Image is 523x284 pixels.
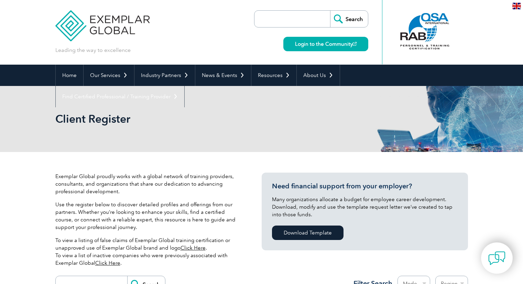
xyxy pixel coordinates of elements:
a: Industry Partners [134,65,195,86]
a: Resources [251,65,296,86]
p: Use the register below to discover detailed profiles and offerings from our partners. Whether you... [55,201,241,231]
a: About Us [297,65,340,86]
a: Home [56,65,83,86]
img: en [512,3,521,9]
a: Click Here [181,245,206,251]
p: Many organizations allocate a budget for employee career development. Download, modify and use th... [272,196,458,218]
a: Our Services [84,65,134,86]
a: Find Certified Professional / Training Provider [56,86,184,107]
a: Download Template [272,226,344,240]
p: Leading the way to excellence [55,46,131,54]
p: Exemplar Global proudly works with a global network of training providers, consultants, and organ... [55,173,241,195]
p: To view a listing of false claims of Exemplar Global training certification or unapproved use of ... [55,237,241,267]
h2: Client Register [55,113,344,124]
a: Login to the Community [283,37,368,51]
h3: Need financial support from your employer? [272,182,458,190]
input: Search [330,11,368,27]
a: News & Events [195,65,251,86]
img: open_square.png [353,42,357,46]
img: contact-chat.png [488,250,505,267]
a: Click Here [95,260,120,266]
